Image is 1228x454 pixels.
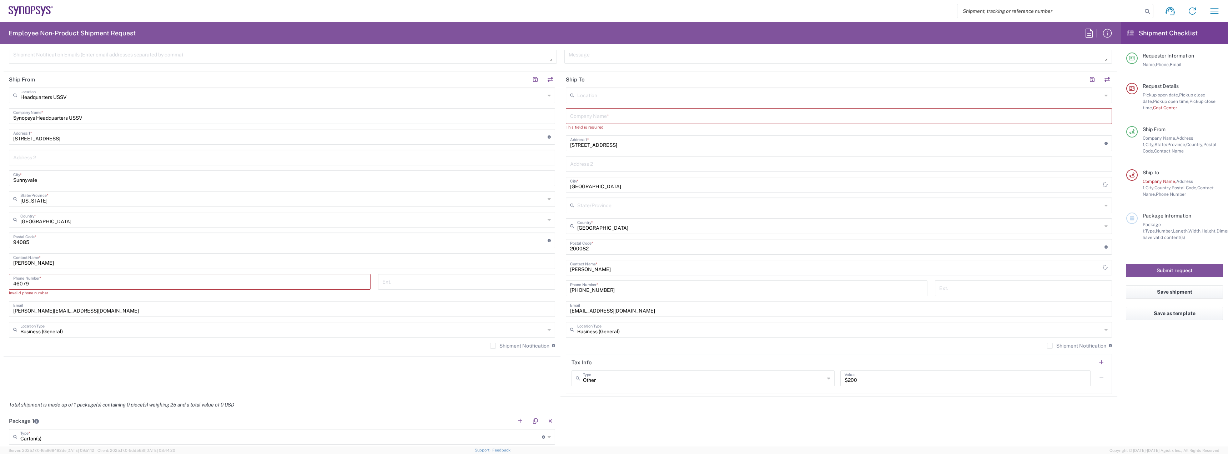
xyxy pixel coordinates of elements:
[1047,343,1106,349] label: Shipment Notification
[9,448,94,453] span: Server: 2025.17.0-16a969492de
[1154,185,1172,190] span: Country,
[1127,29,1198,38] h2: Shipment Checklist
[1172,185,1197,190] span: Postal Code,
[145,448,175,453] span: [DATE] 08:44:20
[9,418,39,425] h2: Package 1
[566,76,585,83] h2: Ship To
[1143,53,1194,59] span: Requester Information
[1143,179,1176,184] span: Company Name,
[1153,99,1189,104] span: Pickup open time,
[1126,307,1223,320] button: Save as template
[490,343,549,349] label: Shipment Notification
[1146,185,1154,190] span: City,
[1153,105,1177,110] span: Cost Center
[1156,62,1170,67] span: Phone,
[1154,148,1184,154] span: Contact Name
[1154,142,1186,147] span: State/Province,
[1109,447,1219,454] span: Copyright © [DATE]-[DATE] Agistix Inc., All Rights Reserved
[9,76,35,83] h2: Ship From
[1143,213,1191,219] span: Package Information
[1143,92,1179,98] span: Pickup open date,
[4,402,240,408] em: Total shipment is made up of 1 package(s) containing 0 piece(s) weighing 25 and a total value of ...
[957,4,1142,18] input: Shipment, tracking or reference number
[1126,264,1223,277] button: Submit request
[1156,228,1173,234] span: Number,
[1145,228,1156,234] span: Type,
[9,29,136,38] h2: Employee Non-Product Shipment Request
[1146,142,1154,147] span: City,
[1202,228,1217,234] span: Height,
[492,448,510,452] a: Feedback
[572,359,592,366] h2: Tax Info
[9,290,371,296] div: Invalid phone number
[1188,228,1202,234] span: Width,
[1126,285,1223,299] button: Save shipment
[1143,170,1159,175] span: Ship To
[1143,126,1166,132] span: Ship From
[566,124,1112,130] div: This field is required
[1143,135,1176,141] span: Company Name,
[66,448,94,453] span: [DATE] 09:51:12
[1170,62,1182,67] span: Email
[1143,62,1156,67] span: Name,
[1143,83,1179,89] span: Request Details
[97,448,175,453] span: Client: 2025.17.0-5dd568f
[1143,222,1161,234] span: Package 1:
[475,448,493,452] a: Support
[1173,228,1188,234] span: Length,
[1186,142,1203,147] span: Country,
[1156,191,1186,197] span: Phone Number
